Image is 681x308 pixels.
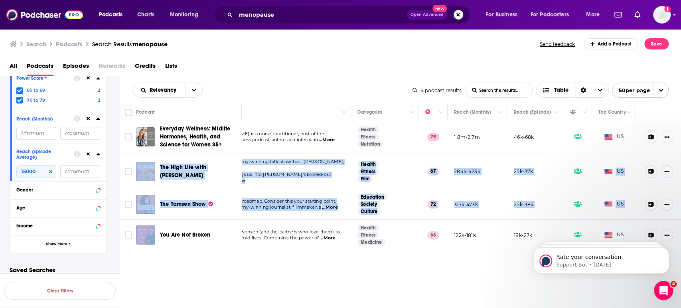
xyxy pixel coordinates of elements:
[125,201,132,208] span: Toggle select row
[170,9,198,20] span: Monitoring
[16,127,56,140] input: Minimum
[436,108,446,117] button: Column Actions
[98,97,100,103] span: 2
[16,165,56,178] input: Minimum
[413,87,462,93] div: 4 podcast results
[92,40,168,48] a: Search Results:menopause
[164,8,209,21] button: open menu
[137,9,154,20] span: Charts
[427,200,439,208] p: 72
[514,232,532,239] p: 18k-27k
[99,9,122,20] span: Podcasts
[56,40,83,48] h3: Podcasts
[425,107,436,117] div: Power Score
[411,13,444,17] span: Open Advanced
[26,40,46,48] h3: Search
[661,229,673,241] button: Show More Button
[653,6,671,24] img: User Profile
[598,107,626,117] div: Top Country
[210,159,344,171] span: Hosted by Emmy-winning talk show host [PERSON_NAME], The
[552,108,561,117] button: Column Actions
[357,201,380,207] a: Society
[133,40,168,48] span: menopause
[653,6,671,24] span: Logged in as dbartlett
[160,164,239,180] a: The High Life with [PERSON_NAME]
[10,235,107,253] button: Show More
[136,225,155,245] img: You Are Not Broken
[604,133,624,141] span: US
[63,59,89,76] a: Episodes
[427,231,439,239] p: 68
[586,9,600,20] span: More
[93,8,133,21] button: open menu
[486,9,517,20] span: For Business
[6,7,83,22] img: Podchaser - Follow, Share and Rate Podcasts
[480,8,527,21] button: open menu
[160,200,213,208] a: The Tamsen Show
[661,165,673,178] button: Show More Button
[10,59,17,76] span: All
[644,38,669,49] button: Save
[357,239,385,245] a: Medicine
[125,168,132,175] span: Toggle select row
[454,168,480,175] p: 284k-423k
[16,149,69,160] div: Reach (Episode Average)
[136,162,155,181] a: The High Life with Ricki Lake
[631,8,643,22] a: Show notifications dropdown
[514,107,551,117] div: Reach (Episode)
[664,6,671,12] svg: Add a profile image
[165,59,177,76] span: Lists
[160,231,210,238] span: You Are Not Broken
[653,6,671,24] button: Show profile menu
[160,231,210,239] a: You Are Not Broken
[319,137,335,143] span: ...More
[133,83,203,98] h2: Choose List sort
[186,83,202,97] button: open menu
[60,127,100,140] input: Maximum
[10,266,107,274] p: Saved Searches
[432,5,447,12] span: New
[357,134,379,140] a: Fitness
[210,229,340,235] span: Empowering women (and the partners who love them) to
[136,127,155,146] img: Everyday Wellness: Midlife Hormones, Health, and Science for Women 35+
[536,83,609,98] h2: Choose View
[521,231,681,286] iframe: Intercom notifications message
[514,134,534,140] p: 46k-68k
[357,168,379,175] a: Fitness
[357,141,383,147] a: Nutrition
[16,113,74,123] button: Reach (Monthly)
[525,8,580,21] button: open menu
[160,164,206,179] span: The High Life with [PERSON_NAME]
[570,107,581,117] div: Has Guests
[454,134,480,140] p: 1.8m-2.7m
[98,87,100,93] span: 2
[575,83,592,97] div: Sort Direction
[537,41,577,47] button: Send feedback
[221,6,478,24] div: Search podcasts, credits, & more...
[16,73,74,83] button: Power Score™
[16,223,93,229] div: Income
[357,176,373,182] a: Film
[357,194,387,200] a: Education
[611,8,625,22] a: Show notifications dropdown
[210,198,336,204] span: You deserve a roadmap. Consider this your starting point.
[427,168,439,176] p: 67
[624,108,634,117] button: Column Actions
[407,108,417,117] button: Column Actions
[584,38,638,49] a: Add a Podcast
[16,221,100,231] button: Income
[136,195,155,214] img: The Tamsen Show
[612,84,650,97] span: 50 per page
[661,198,673,211] button: Show More Button
[531,9,569,20] span: For Podcasters
[320,235,336,241] span: ...More
[27,87,45,93] span: 60 to 69
[454,201,478,208] p: 317k-473k
[27,59,53,76] a: Podcasts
